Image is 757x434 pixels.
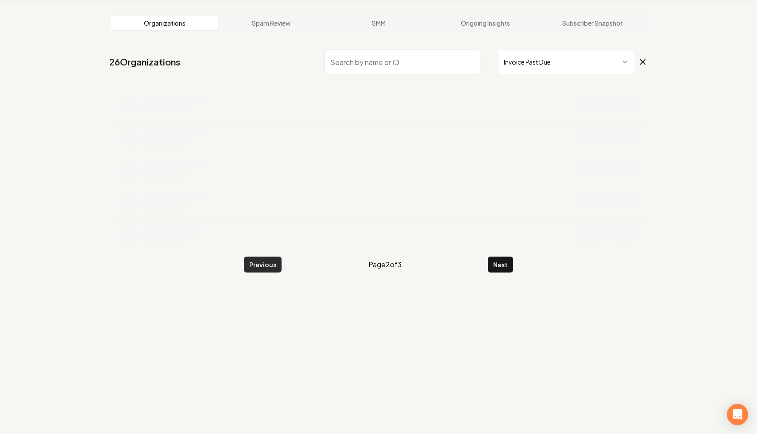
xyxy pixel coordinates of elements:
[368,259,402,270] span: Page 2 of 3
[727,404,748,425] div: Open Intercom Messenger
[325,16,432,30] a: SMM
[432,16,539,30] a: Ongoing Insights
[109,56,180,68] a: 26Organizations
[111,16,218,30] a: Organizations
[488,257,513,273] button: Next
[244,257,282,273] button: Previous
[539,16,646,30] a: Subscriber Snapshot
[324,50,480,74] input: Search by name or ID
[218,16,325,30] a: Spam Review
